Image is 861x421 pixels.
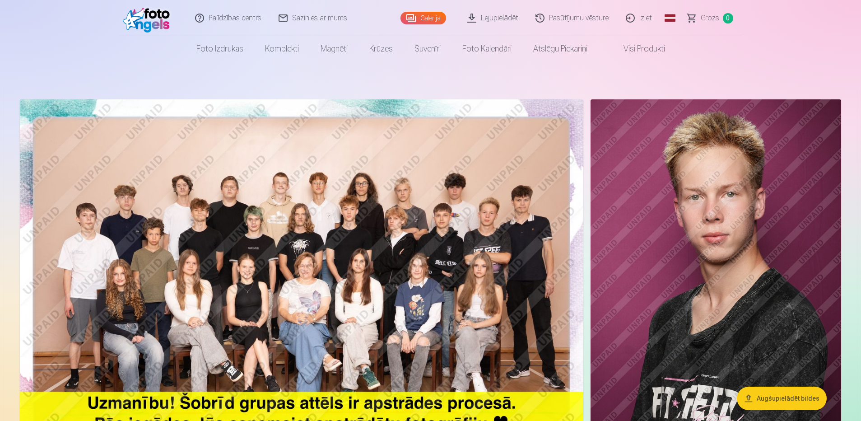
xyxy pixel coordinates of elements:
span: 0 [723,13,733,23]
a: Foto izdrukas [186,36,254,61]
button: Augšupielādēt bildes [737,387,827,410]
a: Atslēgu piekariņi [522,36,598,61]
a: Krūzes [358,36,404,61]
a: Suvenīri [404,36,451,61]
span: Grozs [701,13,719,23]
a: Galerija [400,12,446,24]
a: Komplekti [254,36,310,61]
a: Foto kalendāri [451,36,522,61]
a: Magnēti [310,36,358,61]
img: /fa1 [123,4,175,33]
a: Visi produkti [598,36,676,61]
